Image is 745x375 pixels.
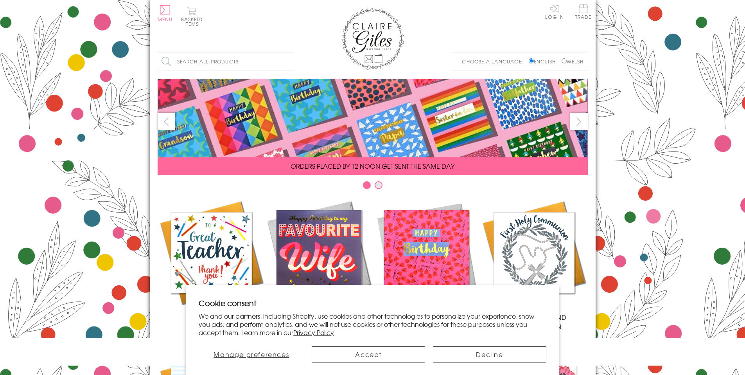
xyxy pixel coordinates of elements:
[433,346,546,362] button: Decline
[529,58,534,63] input: English
[185,16,203,27] span: 0 items
[562,58,584,65] label: Welsh
[462,58,527,65] p: Choose a language:
[158,16,173,23] span: Menu
[312,346,425,362] button: Accept
[575,4,592,19] span: Trade
[375,181,382,189] button: Carousel Page 2
[199,346,304,362] button: Manage preferences
[158,53,294,70] input: Search all products
[529,58,560,65] label: English
[265,199,373,322] a: New Releases
[373,199,480,322] a: Birthdays
[158,181,588,193] div: Carousel Pagination
[562,58,567,63] input: Welsh
[341,8,404,70] img: Claire Giles Greetings Cards
[158,113,175,130] button: prev
[575,4,592,21] a: Trade
[158,5,173,22] button: Menu
[199,312,546,336] p: We and our partners, including Shopify, use cookies and other technologies to personalize your ex...
[291,161,454,171] span: ORDERS PLACED BY 12 NOON GET SENT THE SAME DAY
[570,113,588,130] button: next
[181,6,203,26] button: Basket0 items
[287,53,294,70] input: Search
[293,328,334,337] a: Privacy Policy
[214,350,289,359] span: Manage preferences
[480,199,588,331] a: Communion and Confirmation
[363,181,371,189] button: Carousel Page 1 (Current Slide)
[199,297,546,308] h2: Cookie consent
[158,199,265,322] a: Academic
[545,4,564,19] a: Log In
